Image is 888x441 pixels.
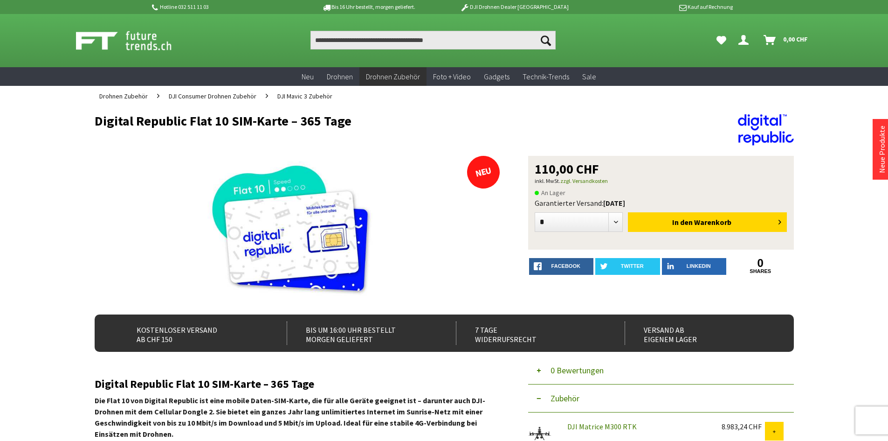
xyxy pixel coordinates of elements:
div: Garantierter Versand: [535,198,787,208]
img: Shop Futuretrends - zur Startseite wechseln [76,29,192,52]
a: Drohnen Zubehör [359,67,427,86]
a: Drohnen [320,67,359,86]
a: Sale [576,67,603,86]
span: In den [672,217,693,227]
span: DJI Mavic 3 Zubehör [277,92,332,100]
a: Technik-Trends [516,67,576,86]
span: Gadgets [484,72,509,81]
a: DJI Mavic 3 Zubehör [273,86,337,106]
p: Bis 16 Uhr bestellt, morgen geliefert. [296,1,441,13]
p: DJI Drohnen Dealer [GEOGRAPHIC_DATA] [441,1,587,13]
span: Neu [302,72,314,81]
p: Hotline 032 511 11 03 [151,1,296,13]
span: Warenkorb [694,217,731,227]
span: Drohnen Zubehör [366,72,420,81]
h2: Digital Republic Flat 10 SIM-Karte – 365 Tage [95,378,500,390]
strong: Die Flat 10 von Digital Republic ist eine mobile Daten-SIM-Karte, die für alle Geräte geeignet is... [95,396,485,439]
a: shares [728,268,793,274]
div: Kostenloser Versand ab CHF 150 [118,322,267,345]
p: Kauf auf Rechnung [587,1,733,13]
a: Foto + Video [427,67,477,86]
span: DJI Consumer Drohnen Zubehör [169,92,256,100]
span: twitter [621,263,644,269]
button: 0 Bewertungen [528,357,794,385]
a: Warenkorb [760,31,812,49]
span: Drohnen [327,72,353,81]
button: In den Warenkorb [628,212,787,232]
a: facebook [529,258,594,275]
img: Digital Republic Flat 10 SIM-Karte – 365 Tage [191,156,404,305]
div: 7 Tage Widerrufsrecht [456,322,605,345]
a: DJI Consumer Drohnen Zubehör [164,86,261,106]
a: zzgl. Versandkosten [560,177,608,184]
div: Versand ab eigenem Lager [625,322,773,345]
a: LinkedIn [662,258,727,275]
div: 8.983,24 CHF [722,422,765,431]
button: Suchen [536,31,556,49]
span: 0,00 CHF [783,32,808,47]
a: Drohnen Zubehör [95,86,152,106]
a: Neu [295,67,320,86]
input: Produkt, Marke, Kategorie, EAN, Artikelnummer… [310,31,556,49]
img: digitalrepublic [738,114,794,146]
span: 110,00 CHF [535,162,599,175]
span: facebook [551,263,580,269]
b: [DATE] [603,198,625,208]
p: inkl. MwSt. [535,175,787,187]
a: Meine Favoriten [712,31,731,49]
a: Dein Konto [735,31,756,49]
button: Zubehör [528,385,794,413]
span: LinkedIn [687,263,711,269]
span: An Lager [535,187,565,198]
h1: Digital Republic Flat 10 SIM-Karte – 365 Tage [95,114,654,128]
span: Drohnen Zubehör [99,92,148,100]
div: Bis um 16:00 Uhr bestellt Morgen geliefert [287,322,435,345]
span: Technik-Trends [523,72,569,81]
a: 0 [728,258,793,268]
span: Foto + Video [433,72,471,81]
a: twitter [595,258,660,275]
a: Gadgets [477,67,516,86]
a: Neue Produkte [877,126,887,173]
a: DJI Matrice M300 RTK [567,422,637,431]
span: Sale [582,72,596,81]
